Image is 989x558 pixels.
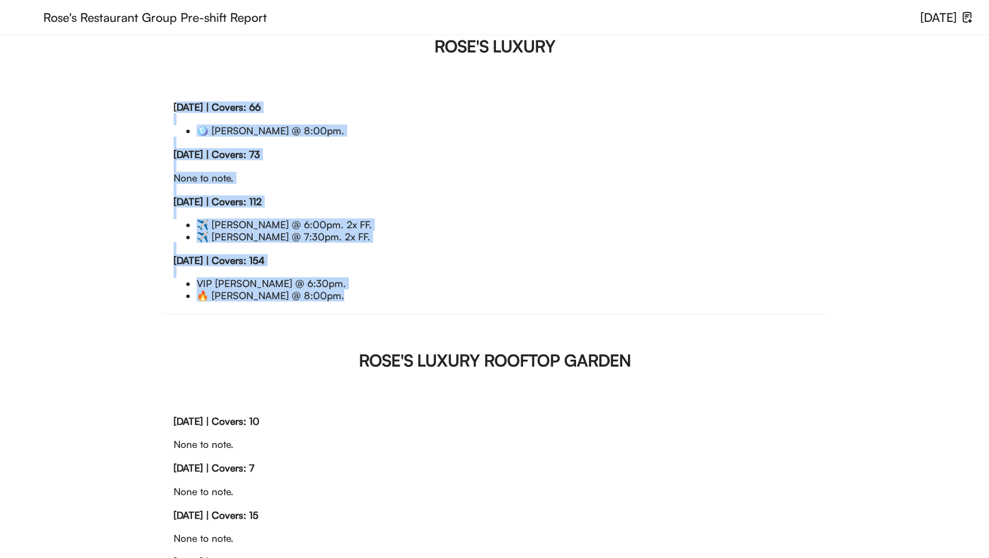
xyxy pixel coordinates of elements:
[197,125,816,137] li: 🪩 [PERSON_NAME] @ 8:00pm.
[920,12,957,24] div: [DATE]
[174,195,262,208] strong: [DATE] | Covers: 112
[174,462,816,510] div: None to note.
[174,254,265,266] strong: [DATE] | Covers: 154
[43,12,920,24] div: Rose's Restaurant Group Pre-shift Report
[434,36,555,56] strong: ROSE'S LUXURY
[174,416,816,463] div: None to note.
[961,12,973,23] img: file-download-02.svg
[174,101,261,113] strong: [DATE] | Covers: 66
[174,148,260,160] strong: [DATE] | Covers: 73
[16,5,34,28] img: yH5BAEAAAAALAAAAAABAAEAAAIBRAA7
[174,510,816,557] div: None to note.
[174,462,254,474] strong: [DATE] | Covers: 7
[174,415,260,427] strong: [DATE] | Covers: 10
[197,290,816,301] li: 🔥 [PERSON_NAME] @ 8:00pm.
[174,149,816,196] div: None to note.
[359,350,631,371] strong: ROSE'S LUXURY ROOFTOP GARDEN
[197,219,816,231] li: ✈️️ [PERSON_NAME] @ 6:00pm. 2x FF.
[197,231,816,243] li: ✈️️ [PERSON_NAME] @ 7:30pm. 2x FF.
[174,509,258,521] strong: [DATE] | Covers: 15
[197,278,816,289] li: VIP [PERSON_NAME] @ 6:30pm.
